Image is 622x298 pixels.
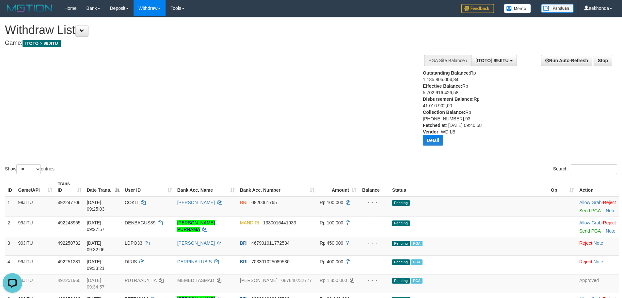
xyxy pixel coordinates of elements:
[16,196,55,217] td: 99JITU
[423,123,446,128] b: Fetched at
[177,259,212,264] a: DERPINA LUBIS
[87,200,105,212] span: [DATE] 09:25:03
[125,259,137,264] span: DIRIS
[541,55,592,66] a: Run Auto-Refresh
[423,70,470,76] b: Outstanding Balance:
[240,220,259,225] span: MANDIRI
[320,278,347,283] span: Rp 1.850.000
[23,40,61,47] span: ITOTO > 99JITU
[87,220,105,232] span: [DATE] 09:27:57
[392,241,410,246] span: Pending
[122,178,175,196] th: User ID: activate to sort column ascending
[594,259,603,264] a: Note
[240,259,247,264] span: BRI
[177,220,215,232] a: [PERSON_NAME] PURNAMA
[240,240,247,246] span: BRI
[125,278,156,283] span: PUTRAADYTIA
[577,178,619,196] th: Action
[320,200,343,205] span: Rp 100.000
[240,200,247,205] span: BNI
[411,241,423,246] span: Marked by aekjaguar
[84,178,122,196] th: Date Trans.: activate to sort column descending
[471,55,517,66] button: [ITOTO] 99JITU
[320,220,343,225] span: Rp 100.000
[553,164,617,174] label: Search:
[281,278,312,283] span: Copy 087840232777 to clipboard
[571,164,617,174] input: Search:
[5,24,408,37] h1: Withdraw List
[577,255,619,274] td: ·
[361,277,387,284] div: - - -
[411,278,423,284] span: Marked by aekjaguar
[579,220,603,225] span: ·
[5,40,408,46] h4: Game:
[603,200,616,205] a: Reject
[594,55,612,66] a: Stop
[392,278,410,284] span: Pending
[5,178,16,196] th: ID
[423,70,504,150] div: Rp 1.185.805.004,84 Rp 5.702.916.426,58 Rp 41.016.902,00 Rp [PHONE_NUMBER],93 : [DATE] 09:40:58 :...
[577,196,619,217] td: ·
[579,208,600,213] a: Send PGA
[87,240,105,252] span: [DATE] 09:32:06
[16,178,55,196] th: Game/API: activate to sort column ascending
[5,196,16,217] td: 1
[5,217,16,237] td: 2
[125,240,142,246] span: LDPO33
[175,178,237,196] th: Bank Acc. Name: activate to sort column ascending
[579,200,603,205] span: ·
[237,178,317,196] th: Bank Acc. Number: activate to sort column ascending
[251,200,277,205] span: Copy 0820061765 to clipboard
[16,164,41,174] select: Showentries
[5,164,55,174] label: Show entries
[411,259,423,265] span: Marked by aekjaguar
[361,240,387,246] div: - - -
[361,258,387,265] div: - - -
[361,199,387,206] div: - - -
[5,237,16,255] td: 3
[240,278,278,283] span: [PERSON_NAME]
[579,240,592,246] a: Reject
[5,255,16,274] td: 4
[579,228,600,234] a: Send PGA
[423,110,465,115] b: Collection Balance:
[263,220,296,225] span: Copy 1330016441933 to clipboard
[392,200,410,206] span: Pending
[390,178,548,196] th: Status
[548,178,577,196] th: Op: activate to sort column ascending
[475,58,508,63] span: [ITOTO] 99JITU
[504,4,531,13] img: Button%20Memo.svg
[320,259,343,264] span: Rp 400.000
[423,96,474,102] b: Disbursement Balance:
[392,220,410,226] span: Pending
[603,220,616,225] a: Reject
[606,228,615,234] a: Note
[125,200,138,205] span: COKLI
[55,178,84,196] th: Trans ID: activate to sort column ascending
[16,217,55,237] td: 99JITU
[320,240,343,246] span: Rp 450.000
[3,3,22,22] button: Open LiveChat chat widget
[87,278,105,289] span: [DATE] 09:34:57
[359,178,390,196] th: Balance
[423,135,443,146] button: Detail
[251,259,290,264] span: Copy 703301025089530 to clipboard
[57,200,80,205] span: 492247706
[606,208,615,213] a: Note
[16,274,55,293] td: 99JITU
[594,240,603,246] a: Note
[5,3,55,13] img: MOTION_logo.png
[177,240,215,246] a: [PERSON_NAME]
[57,240,80,246] span: 492250732
[16,237,55,255] td: 99JITU
[541,4,574,13] img: panduan.png
[577,274,619,293] td: Approved
[423,129,438,134] b: Vendor
[424,55,471,66] div: PGA Site Balance /
[87,259,105,271] span: [DATE] 09:33:21
[57,259,80,264] span: 492251281
[577,237,619,255] td: ·
[392,259,410,265] span: Pending
[57,220,80,225] span: 492248955
[16,255,55,274] td: 99JITU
